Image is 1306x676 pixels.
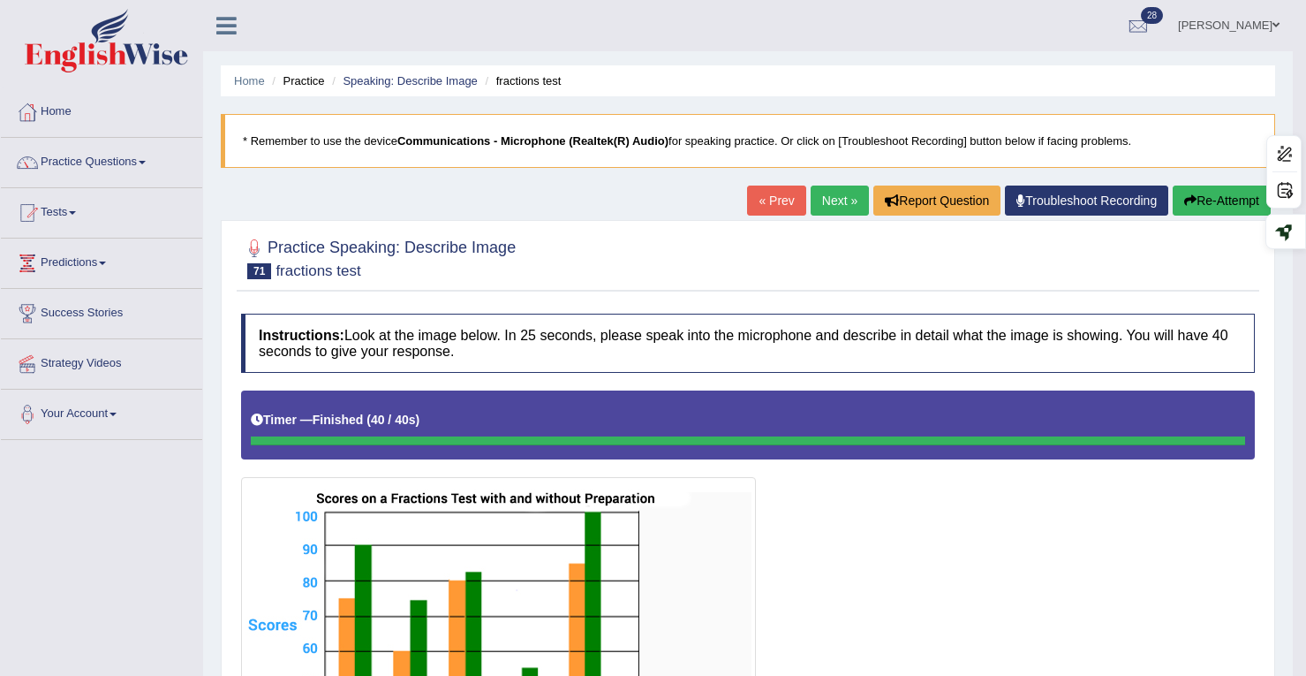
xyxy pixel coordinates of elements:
b: 40 / 40s [371,413,416,427]
a: Speaking: Describe Image [343,74,477,87]
li: fractions test [480,72,561,89]
b: Communications - Microphone (Realtek(R) Audio) [397,134,668,148]
small: fractions test [276,262,360,279]
b: ) [416,413,420,427]
b: Finished [313,413,364,427]
a: Tests [1,188,202,232]
a: Your Account [1,390,202,434]
b: ( [366,413,371,427]
a: « Prev [747,186,805,216]
a: Practice Questions [1,138,202,182]
h2: Practice Speaking: Describe Image [241,235,516,279]
a: Success Stories [1,289,202,333]
b: Instructions: [259,328,344,343]
a: Troubleshoot Recording [1005,186,1168,216]
blockquote: * Remember to use the device for speaking practice. Or click on [Troubleshoot Recording] button b... [221,114,1275,168]
span: 28 [1141,7,1163,24]
a: Next » [811,186,869,216]
a: Home [234,74,265,87]
h4: Look at the image below. In 25 seconds, please speak into the microphone and describe in detail w... [241,314,1255,373]
a: Predictions [1,239,202,283]
h5: Timer — [251,414,419,427]
button: Report Question [873,186,1000,216]
a: Strategy Videos [1,339,202,384]
li: Practice [268,72,324,89]
button: Re-Attempt [1173,186,1271,216]
a: Home [1,87,202,132]
span: 71 [247,263,271,279]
